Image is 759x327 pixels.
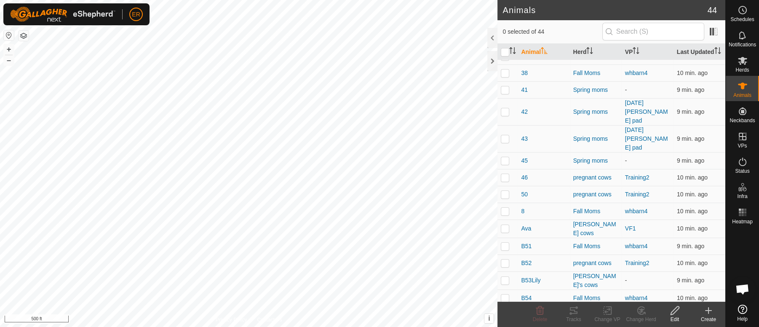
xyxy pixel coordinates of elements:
div: Tracks [557,316,591,323]
span: Sep 14, 2025, 6:50 AM [677,225,708,232]
div: Spring moms [573,86,618,94]
button: Reset Map [4,30,14,40]
div: Change Herd [624,316,658,323]
span: Infra [737,194,747,199]
div: Open chat [730,276,755,302]
button: i [484,314,494,323]
span: Sep 14, 2025, 6:50 AM [677,295,708,301]
span: B54 [521,294,532,303]
app-display-virtual-paddock-transition: - [625,86,627,93]
app-display-virtual-paddock-transition: - [625,277,627,284]
span: Sep 14, 2025, 6:50 AM [677,70,708,76]
th: Last Updated [673,44,725,60]
app-display-virtual-paddock-transition: - [625,157,627,164]
div: Spring moms [573,156,618,165]
input: Search (S) [602,23,704,40]
a: whbarn4 [625,70,648,76]
span: Notifications [729,42,756,47]
a: [DATE] [PERSON_NAME] pad [625,126,668,151]
div: pregnant cows [573,190,618,199]
span: i [488,315,490,322]
span: Heatmap [732,219,753,224]
button: – [4,55,14,65]
span: Help [737,316,748,322]
span: 50 [521,190,528,199]
span: VPs [738,143,747,148]
span: Animals [733,93,751,98]
span: 42 [521,107,528,116]
span: Herds [735,67,749,72]
span: Delete [533,316,548,322]
div: pregnant cows [573,173,618,182]
div: Create [692,316,725,323]
a: whbarn4 [625,295,648,301]
th: Herd [570,44,622,60]
div: pregnant cows [573,259,618,268]
div: Edit [658,316,692,323]
div: Spring moms [573,134,618,143]
a: whbarn4 [625,208,648,214]
span: Neckbands [730,118,755,123]
h2: Animals [502,5,707,15]
span: Sep 14, 2025, 6:50 AM [677,191,708,198]
span: 0 selected of 44 [502,27,602,36]
a: Training2 [625,174,649,181]
span: 45 [521,156,528,165]
span: Sep 14, 2025, 6:50 AM [677,208,708,214]
a: whbarn4 [625,243,648,249]
span: Sep 14, 2025, 6:51 AM [677,108,704,115]
p-sorticon: Activate to sort [714,48,721,55]
div: Fall Moms [573,207,618,216]
a: Training2 [625,191,649,198]
a: Training2 [625,260,649,266]
p-sorticon: Activate to sort [586,48,593,55]
span: 41 [521,86,528,94]
span: 44 [708,4,717,16]
a: Privacy Policy [216,316,247,324]
button: + [4,44,14,54]
div: Change VP [591,316,624,323]
a: VF1 [625,225,636,232]
div: [PERSON_NAME] cows [573,220,618,238]
div: Fall Moms [573,294,618,303]
a: Contact Us [257,316,282,324]
span: 46 [521,173,528,182]
span: Sep 14, 2025, 6:50 AM [677,174,708,181]
div: Spring moms [573,107,618,116]
span: B52 [521,259,532,268]
span: Status [735,169,749,174]
span: Sep 14, 2025, 6:50 AM [677,260,708,266]
span: Sep 14, 2025, 6:51 AM [677,157,704,164]
p-sorticon: Activate to sort [541,48,548,55]
span: 43 [521,134,528,143]
div: Fall Moms [573,69,618,78]
p-sorticon: Activate to sort [633,48,639,55]
span: 38 [521,69,528,78]
span: Schedules [730,17,754,22]
span: Sep 14, 2025, 6:50 AM [677,243,704,249]
span: 8 [521,207,524,216]
button: Map Layers [19,31,29,41]
img: Gallagher Logo [10,7,115,22]
span: B51 [521,242,532,251]
span: Ava [521,224,531,233]
div: Fall Moms [573,242,618,251]
span: Sep 14, 2025, 6:50 AM [677,135,704,142]
span: Sep 14, 2025, 6:50 AM [677,86,704,93]
p-sorticon: Activate to sort [509,48,516,55]
a: [DATE] [PERSON_NAME] pad [625,99,668,124]
div: [PERSON_NAME]'s cows [573,272,618,289]
a: Help [726,301,759,325]
span: B53Lily [521,276,540,285]
th: Animal [518,44,569,60]
span: Sep 14, 2025, 6:50 AM [677,277,704,284]
th: VP [622,44,673,60]
span: ER [132,10,140,19]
